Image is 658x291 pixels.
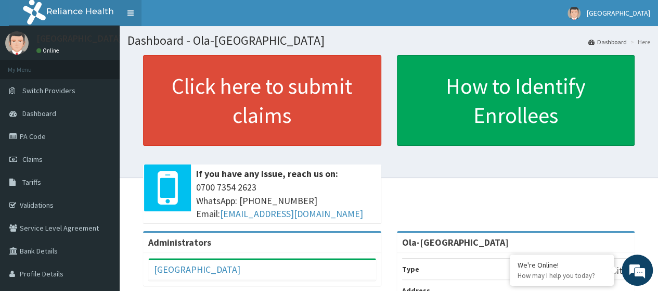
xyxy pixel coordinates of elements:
[5,31,29,55] img: User Image
[148,236,211,248] b: Administrators
[60,82,144,187] span: We're online!
[22,155,43,164] span: Claims
[628,37,650,46] li: Here
[196,181,376,221] span: 0700 7354 2623 WhatsApp: [PHONE_NUMBER] Email:
[36,34,122,43] p: [GEOGRAPHIC_DATA]
[588,37,627,46] a: Dashboard
[171,5,196,30] div: Minimize live chat window
[518,260,606,270] div: We're Online!
[22,109,56,118] span: Dashboard
[567,7,580,20] img: User Image
[397,55,635,146] a: How to Identify Enrollees
[587,8,650,18] span: [GEOGRAPHIC_DATA]
[36,47,61,54] a: Online
[143,55,381,146] a: Click here to submit claims
[22,178,41,187] span: Tariffs
[402,236,509,248] strong: Ola-[GEOGRAPHIC_DATA]
[220,208,363,220] a: [EMAIL_ADDRESS][DOMAIN_NAME]
[19,52,42,78] img: d_794563401_company_1708531726252_794563401
[22,86,75,95] span: Switch Providers
[518,271,606,280] p: How may I help you today?
[5,186,198,223] textarea: Type your message and hit 'Enter'
[54,58,175,72] div: Chat with us now
[402,264,419,274] b: Type
[127,34,650,47] h1: Dashboard - Ola-[GEOGRAPHIC_DATA]
[196,168,338,180] b: If you have any issue, reach us on:
[154,263,240,275] a: [GEOGRAPHIC_DATA]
